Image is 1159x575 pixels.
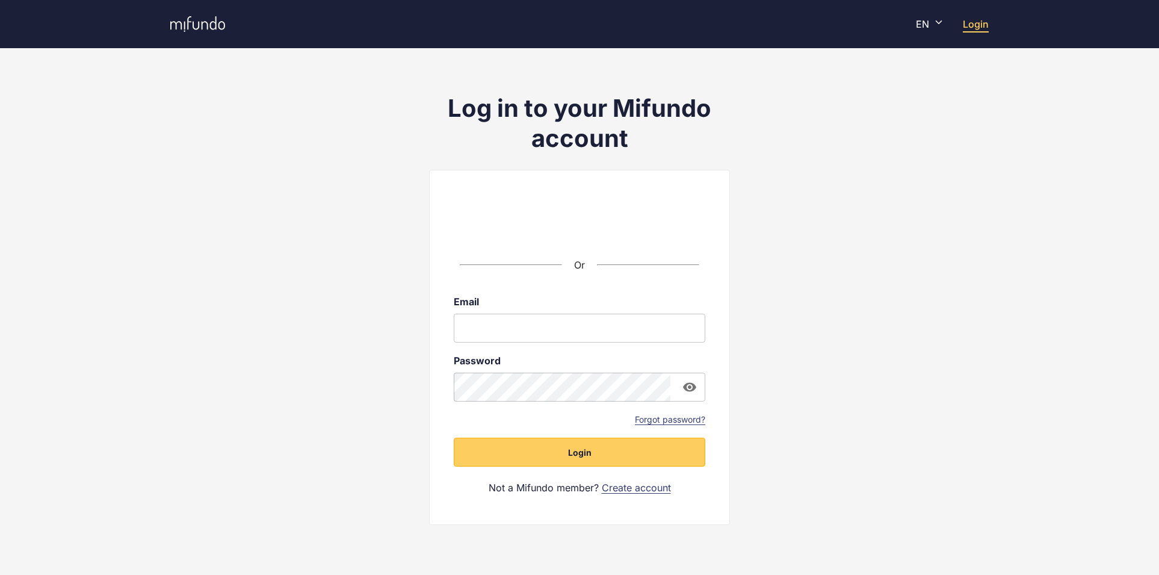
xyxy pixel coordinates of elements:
[568,447,592,459] span: Login
[602,481,671,494] a: Create account
[454,296,705,308] label: Email
[477,209,682,235] iframe: Sisselogimine Google'i nupu abil
[489,481,599,494] span: Not a Mifundo member?
[916,19,944,30] div: EN
[454,355,705,367] label: Password
[429,93,730,154] h1: Log in to your Mifundo account
[574,259,585,271] span: Or
[635,414,705,426] a: Forgot password?
[454,438,705,467] button: Login
[963,18,989,30] a: Login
